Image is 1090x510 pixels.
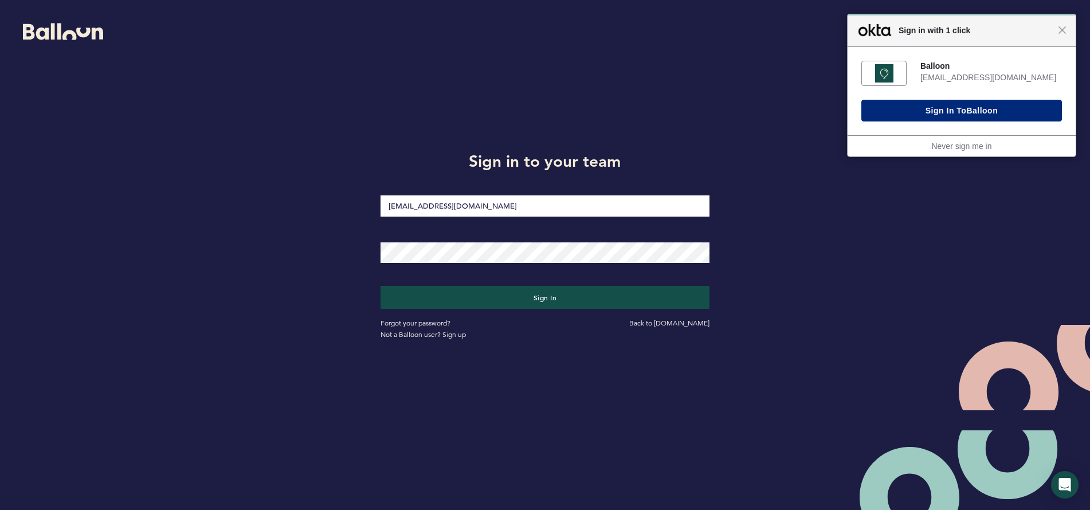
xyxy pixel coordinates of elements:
[875,64,893,83] img: fs01wnlkwp7EvG2Hq0h8
[1051,471,1079,499] div: Open Intercom Messenger
[893,23,1058,37] span: Sign in with 1 click
[534,293,557,302] span: Sign in
[920,61,1062,71] div: Balloon
[966,106,998,115] span: Balloon
[381,242,709,263] input: Password
[381,195,709,217] input: Email
[920,72,1062,83] div: [EMAIL_ADDRESS][DOMAIN_NAME]
[629,319,709,327] a: Back to [DOMAIN_NAME]
[381,330,466,339] a: Not a Balloon user? Sign up
[861,100,1062,121] button: Sign In toBalloon
[372,150,718,172] h1: Sign in to your team
[931,142,991,151] a: Never sign me in
[381,286,709,309] button: Sign in
[381,319,450,327] a: Forgot your password?
[1058,26,1067,34] span: Close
